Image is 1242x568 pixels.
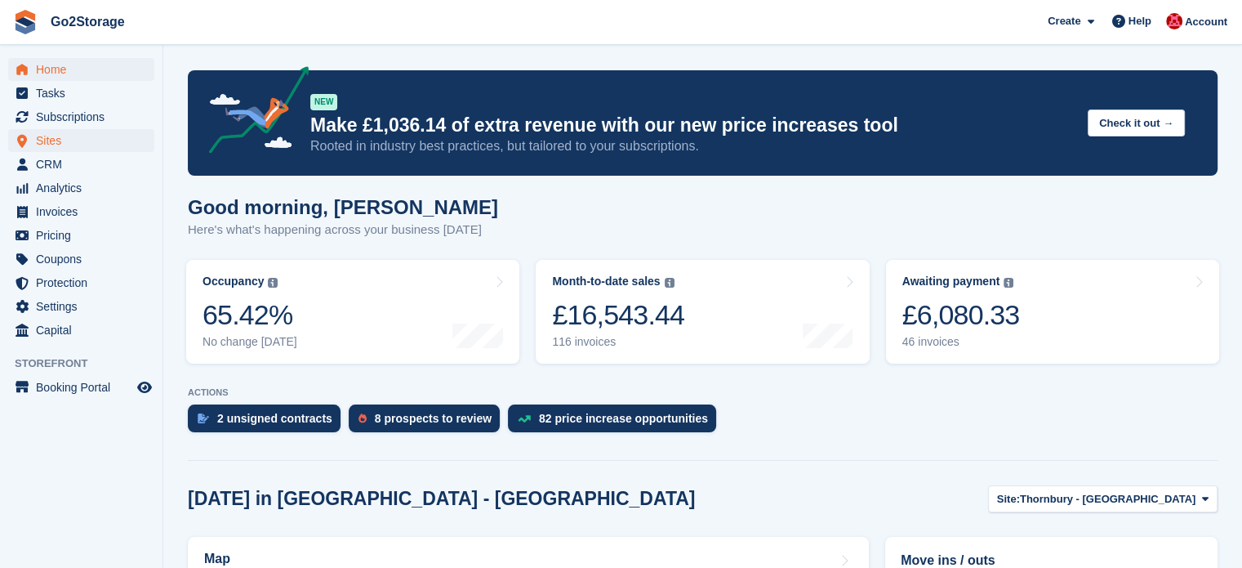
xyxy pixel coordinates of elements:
span: Sites [36,129,134,152]
span: Protection [36,271,134,294]
p: ACTIONS [188,387,1218,398]
a: menu [8,224,154,247]
div: 2 unsigned contracts [217,412,332,425]
p: Make £1,036.14 of extra revenue with our new price increases tool [310,114,1075,137]
a: Month-to-date sales £16,543.44 116 invoices [536,260,869,364]
a: menu [8,58,154,81]
img: stora-icon-8386f47178a22dfd0bd8f6a31ec36ba5ce8667c1dd55bd0f319d3a0aa187defe.svg [13,10,38,34]
img: price_increase_opportunities-93ffe204e8149a01c8c9dc8f82e8f89637d9d84a8eef4429ea346261dce0b2c0.svg [518,415,531,423]
div: No change [DATE] [203,335,297,349]
a: menu [8,295,154,318]
a: menu [8,200,154,223]
div: £6,080.33 [902,298,1020,332]
a: menu [8,129,154,152]
span: Tasks [36,82,134,105]
div: 116 invoices [552,335,684,349]
a: menu [8,177,154,199]
span: Home [36,58,134,81]
span: Pricing [36,224,134,247]
a: menu [8,105,154,128]
a: menu [8,248,154,271]
a: menu [8,376,154,399]
img: price-adjustments-announcement-icon-8257ccfd72463d97f412b2fc003d46551f7dbcb40ab6d574587a9cd5c0d94... [195,66,309,159]
span: CRM [36,153,134,176]
span: Booking Portal [36,376,134,399]
a: 82 price increase opportunities [508,405,724,441]
span: Thornbury - [GEOGRAPHIC_DATA] [1020,491,1195,508]
a: menu [8,271,154,294]
div: 46 invoices [902,335,1020,349]
a: Go2Storage [44,8,131,35]
div: Occupancy [203,275,264,288]
span: Subscriptions [36,105,134,128]
span: Account [1185,14,1227,30]
img: icon-info-grey-7440780725fd019a000dd9b08b2336e03edf1995a4989e88bcd33f0948082b44.svg [268,278,278,288]
div: NEW [310,94,337,110]
button: Site: Thornbury - [GEOGRAPHIC_DATA] [988,485,1218,512]
img: contract_signature_icon-13c848040528278c33f63329250d36e43548de30e8caae1d1a13099fd9432cc5.svg [198,414,209,423]
div: 82 price increase opportunities [539,412,708,425]
div: £16,543.44 [552,298,684,332]
h2: [DATE] in [GEOGRAPHIC_DATA] - [GEOGRAPHIC_DATA] [188,488,695,510]
span: Coupons [36,248,134,271]
p: Rooted in industry best practices, but tailored to your subscriptions. [310,137,1075,155]
div: 65.42% [203,298,297,332]
div: 8 prospects to review [375,412,492,425]
span: Invoices [36,200,134,223]
div: Awaiting payment [902,275,1000,288]
a: 2 unsigned contracts [188,405,349,441]
img: icon-info-grey-7440780725fd019a000dd9b08b2336e03edf1995a4989e88bcd33f0948082b44.svg [1004,278,1013,288]
a: menu [8,82,154,105]
img: icon-info-grey-7440780725fd019a000dd9b08b2336e03edf1995a4989e88bcd33f0948082b44.svg [665,278,674,288]
span: Storefront [15,356,162,372]
h2: Map [204,552,230,566]
a: Awaiting payment £6,080.33 46 invoices [886,260,1219,364]
span: Site: [997,491,1020,508]
a: 8 prospects to review [349,405,508,441]
span: Create [1048,13,1080,29]
div: Month-to-date sales [552,275,660,288]
p: Here's what's happening across your business [DATE] [188,221,498,239]
span: Settings [36,295,134,318]
button: Check it out → [1088,110,1185,136]
span: Capital [36,319,134,342]
img: James Pearson [1166,13,1182,29]
a: menu [8,153,154,176]
a: menu [8,319,154,342]
h1: Good morning, [PERSON_NAME] [188,196,498,218]
a: Preview store [135,378,154,397]
span: Analytics [36,177,134,199]
a: Occupancy 65.42% No change [DATE] [186,260,519,364]
img: prospect-51fa495bee0391a8d652442698ab0144808aea92771e9ea1ae160a38d050c398.svg [358,414,367,423]
span: Help [1128,13,1151,29]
